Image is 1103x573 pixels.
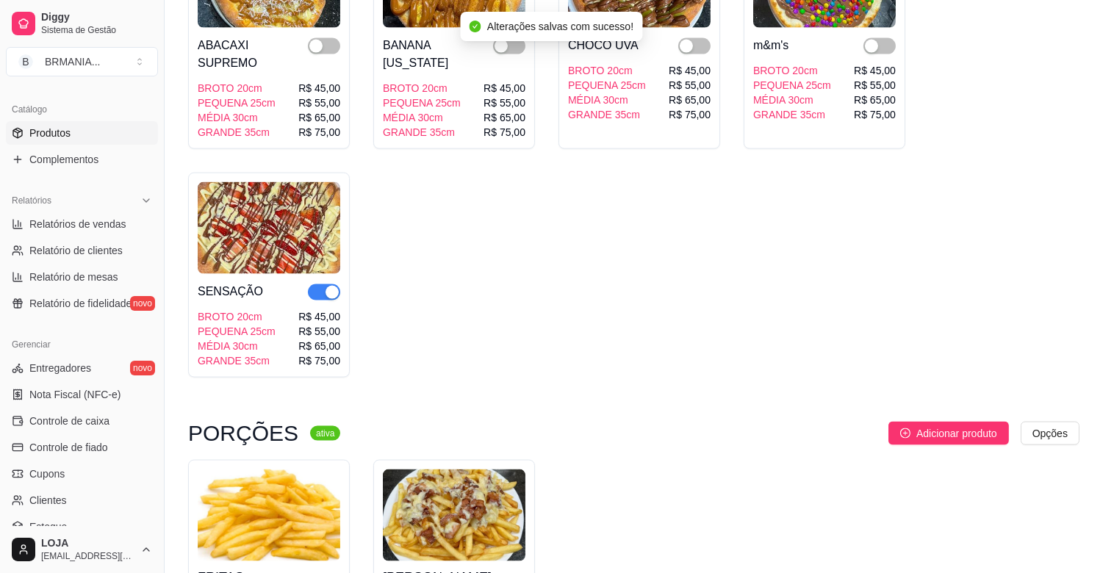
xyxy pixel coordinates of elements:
a: DiggySistema de Gestão [6,6,158,41]
span: Relatório de clientes [29,243,123,258]
span: Entregadores [29,361,91,375]
div: R$ 45,00 [854,63,896,78]
span: Relatório de fidelidade [29,296,132,311]
div: MÉDIA 30cm [753,93,831,107]
span: check-circle [470,21,481,32]
div: R$ 45,00 [298,309,340,324]
div: R$ 45,00 [669,63,711,78]
div: R$ 65,00 [854,93,896,107]
div: R$ 45,00 [298,81,340,95]
div: R$ 75,00 [298,353,340,368]
div: R$ 65,00 [298,110,340,125]
a: Relatórios de vendas [6,212,158,236]
div: R$ 75,00 [484,125,525,140]
div: Gerenciar [6,333,158,356]
div: R$ 75,00 [669,107,711,122]
span: Relatórios de vendas [29,217,126,231]
div: BANANA [US_STATE] [383,37,493,72]
div: GRANDE 35cm [568,107,646,122]
div: BROTO 20cm [383,81,461,95]
span: plus-circle [900,428,910,439]
div: BROTO 20cm [198,81,276,95]
button: Opções [1021,422,1079,445]
div: GRANDE 35cm [753,107,831,122]
span: Complementos [29,152,98,167]
button: Select a team [6,47,158,76]
div: BROTO 20cm [568,63,646,78]
div: PEQUENA 25cm [753,78,831,93]
div: PEQUENA 25cm [198,95,276,110]
a: Produtos [6,121,158,145]
div: R$ 55,00 [669,78,711,93]
div: BROTO 20cm [753,63,831,78]
span: Controle de caixa [29,414,109,428]
span: B [18,54,33,69]
span: Adicionar produto [916,425,997,442]
span: Relatório de mesas [29,270,118,284]
div: R$ 55,00 [484,95,525,110]
div: m&m's [753,37,788,54]
div: GRANDE 35cm [383,125,461,140]
span: Alterações salvas com sucesso! [487,21,633,32]
a: Entregadoresnovo [6,356,158,380]
span: Estoque [29,519,67,534]
span: Controle de fiado [29,440,108,455]
span: Cupons [29,466,65,481]
a: Clientes [6,489,158,512]
a: Controle de fiado [6,436,158,459]
span: Diggy [41,11,152,24]
span: Produtos [29,126,71,140]
div: Catálogo [6,98,158,121]
button: Adicionar produto [888,422,1009,445]
div: R$ 55,00 [298,95,340,110]
span: LOJA [41,537,134,550]
div: BROTO 20cm [198,309,276,324]
a: Controle de caixa [6,409,158,433]
div: ABACAXI SUPREMO [198,37,308,72]
div: CHOCO UVA [568,37,639,54]
div: R$ 65,00 [484,110,525,125]
h3: PORÇÕES [188,425,298,442]
a: Relatório de fidelidadenovo [6,292,158,315]
div: MÉDIA 30cm [383,110,461,125]
div: R$ 65,00 [298,339,340,353]
div: SENSAÇÃO [198,283,263,300]
span: Sistema de Gestão [41,24,152,36]
span: Relatórios [12,195,51,206]
div: BRMANIA ... [45,54,100,69]
div: R$ 45,00 [484,81,525,95]
span: Opções [1032,425,1068,442]
img: product-image [198,182,340,274]
div: MÉDIA 30cm [198,110,276,125]
a: Cupons [6,462,158,486]
a: Relatório de clientes [6,239,158,262]
a: Relatório de mesas [6,265,158,289]
a: Estoque [6,515,158,538]
div: R$ 75,00 [298,125,340,140]
div: R$ 55,00 [854,78,896,93]
a: Complementos [6,148,158,171]
div: R$ 65,00 [669,93,711,107]
div: GRANDE 35cm [198,353,276,368]
div: PEQUENA 25cm [568,78,646,93]
div: MÉDIA 30cm [198,339,276,353]
span: Clientes [29,493,67,508]
sup: ativa [310,426,340,441]
div: R$ 75,00 [854,107,896,122]
div: GRANDE 35cm [198,125,276,140]
button: LOJA[EMAIL_ADDRESS][DOMAIN_NAME] [6,532,158,567]
div: MÉDIA 30cm [568,93,646,107]
span: [EMAIL_ADDRESS][DOMAIN_NAME] [41,550,134,562]
span: Nota Fiscal (NFC-e) [29,387,121,402]
img: product-image [198,469,340,561]
div: PEQUENA 25cm [198,324,276,339]
img: product-image [383,469,525,561]
div: PEQUENA 25cm [383,95,461,110]
a: Nota Fiscal (NFC-e) [6,383,158,406]
div: R$ 55,00 [298,324,340,339]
